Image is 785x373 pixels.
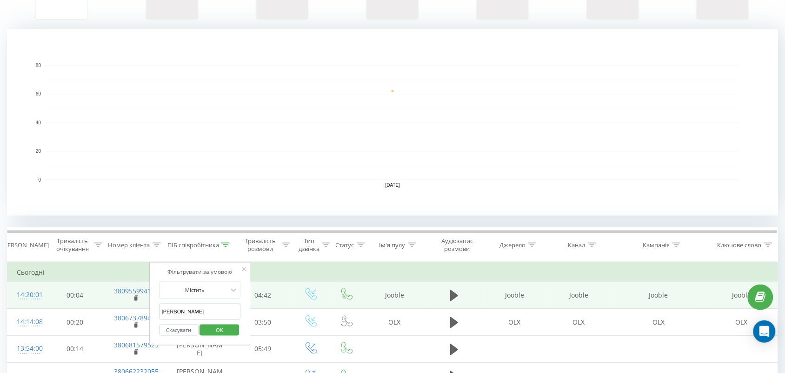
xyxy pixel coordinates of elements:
[364,309,426,336] td: OLX
[17,313,36,331] div: 14:14:08
[166,336,233,363] td: [PERSON_NAME]
[45,282,105,309] td: 00:04
[706,309,778,336] td: OLX
[547,282,611,309] td: Jooble
[233,309,293,336] td: 03:50
[753,320,776,343] div: Open Intercom Messenger
[568,241,585,249] div: Канал
[386,183,400,188] text: [DATE]
[611,282,706,309] td: Jooble
[36,63,41,68] text: 80
[241,237,279,253] div: Тривалість розмови
[336,241,354,249] div: Статус
[718,241,762,249] div: Ключове слово
[45,309,105,336] td: 00:20
[364,282,426,309] td: Jooble
[379,241,406,249] div: Ім'я пулу
[499,241,526,249] div: Джерело
[2,241,49,249] div: [PERSON_NAME]
[299,237,319,253] div: Тип дзвінка
[17,340,36,358] div: 13:54:00
[167,241,219,249] div: ПІБ співробітника
[434,237,480,253] div: Аудіозапис розмови
[611,309,706,336] td: OLX
[108,241,150,249] div: Номер клієнта
[38,177,41,183] text: 0
[7,263,778,282] td: Сьогодні
[45,336,105,363] td: 00:14
[36,92,41,97] text: 60
[706,282,778,309] td: Jooble
[36,149,41,154] text: 20
[159,304,241,320] input: Введіть значення
[36,120,41,125] text: 40
[206,323,233,337] span: OK
[483,309,547,336] td: OLX
[7,29,778,216] svg: A chart.
[233,336,293,363] td: 05:49
[159,267,241,277] div: Фільтрувати за умовою
[547,309,611,336] td: OLX
[483,282,547,309] td: Jooble
[159,325,199,336] button: Скасувати
[643,241,670,249] div: Кампанія
[53,237,92,253] div: Тривалість очікування
[233,282,293,309] td: 04:42
[114,340,159,349] a: 380681579525
[114,286,159,295] a: 380955994174
[17,286,36,304] div: 14:20:01
[200,325,239,336] button: OK
[114,313,159,322] a: 380673789411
